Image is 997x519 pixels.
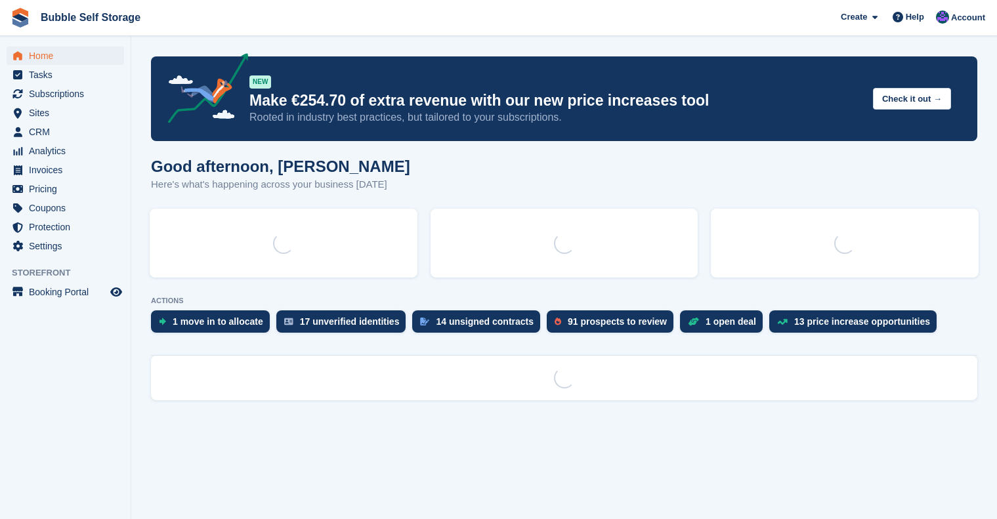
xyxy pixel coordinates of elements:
[29,123,108,141] span: CRM
[7,104,124,122] a: menu
[35,7,146,28] a: Bubble Self Storage
[568,316,667,327] div: 91 prospects to review
[157,53,249,128] img: price-adjustments-announcement-icon-8257ccfd72463d97f412b2fc003d46551f7dbcb40ab6d574587a9cd5c0d94...
[29,47,108,65] span: Home
[420,318,429,325] img: contract_signature_icon-13c848040528278c33f63329250d36e43548de30e8caae1d1a13099fd9432cc5.svg
[794,316,930,327] div: 13 price increase opportunities
[680,310,769,339] a: 1 open deal
[7,180,124,198] a: menu
[547,310,680,339] a: 91 prospects to review
[29,180,108,198] span: Pricing
[29,237,108,255] span: Settings
[11,8,30,28] img: stora-icon-8386f47178a22dfd0bd8f6a31ec36ba5ce8667c1dd55bd0f319d3a0aa187defe.svg
[151,157,410,175] h1: Good afternoon, [PERSON_NAME]
[7,218,124,236] a: menu
[276,310,413,339] a: 17 unverified identities
[29,161,108,179] span: Invoices
[7,123,124,141] a: menu
[29,142,108,160] span: Analytics
[249,75,271,89] div: NEW
[108,284,124,300] a: Preview store
[249,110,862,125] p: Rooted in industry best practices, but tailored to your subscriptions.
[555,318,561,325] img: prospect-51fa495bee0391a8d652442698ab0144808aea92771e9ea1ae160a38d050c398.svg
[7,142,124,160] a: menu
[173,316,263,327] div: 1 move in to allocate
[159,318,166,325] img: move_ins_to_allocate_icon-fdf77a2bb77ea45bf5b3d319d69a93e2d87916cf1d5bf7949dd705db3b84f3ca.svg
[284,318,293,325] img: verify_identity-adf6edd0f0f0b5bbfe63781bf79b02c33cf7c696d77639b501bdc392416b5a36.svg
[7,199,124,217] a: menu
[7,66,124,84] a: menu
[300,316,400,327] div: 17 unverified identities
[7,47,124,65] a: menu
[769,310,943,339] a: 13 price increase opportunities
[29,283,108,301] span: Booking Portal
[12,266,131,280] span: Storefront
[936,10,949,24] img: Stuart Jackson
[7,161,124,179] a: menu
[29,218,108,236] span: Protection
[7,283,124,301] a: menu
[7,237,124,255] a: menu
[29,104,108,122] span: Sites
[7,85,124,103] a: menu
[777,319,788,325] img: price_increase_opportunities-93ffe204e8149a01c8c9dc8f82e8f89637d9d84a8eef4429ea346261dce0b2c0.svg
[151,310,276,339] a: 1 move in to allocate
[29,85,108,103] span: Subscriptions
[249,91,862,110] p: Make €254.70 of extra revenue with our new price increases tool
[841,10,867,24] span: Create
[29,199,108,217] span: Coupons
[151,177,410,192] p: Here's what's happening across your business [DATE]
[706,316,756,327] div: 1 open deal
[436,316,534,327] div: 14 unsigned contracts
[906,10,924,24] span: Help
[951,11,985,24] span: Account
[412,310,547,339] a: 14 unsigned contracts
[873,88,951,110] button: Check it out →
[151,297,977,305] p: ACTIONS
[29,66,108,84] span: Tasks
[688,317,699,326] img: deal-1b604bf984904fb50ccaf53a9ad4b4a5d6e5aea283cecdc64d6e3604feb123c2.svg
